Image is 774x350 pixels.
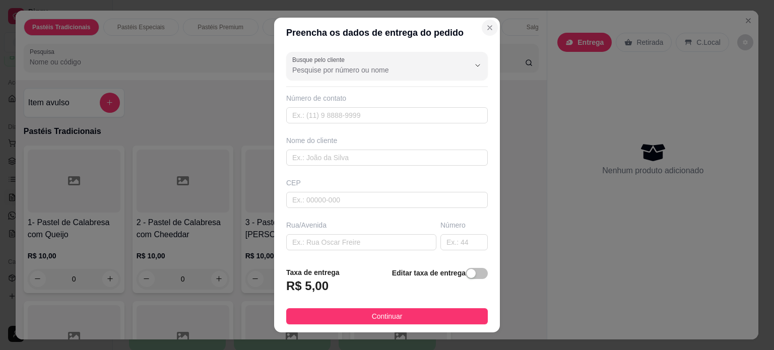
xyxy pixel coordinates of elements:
[292,65,454,75] input: Busque pelo cliente
[292,55,348,64] label: Busque pelo cliente
[286,220,436,230] div: Rua/Avenida
[482,20,498,36] button: Close
[286,135,488,146] div: Nome do cliente
[274,18,500,48] header: Preencha os dados de entrega do pedido
[286,278,329,294] h3: R$ 5,00
[286,178,488,188] div: CEP
[470,57,486,74] button: Show suggestions
[286,93,488,103] div: Número de contato
[440,220,488,230] div: Número
[286,192,488,208] input: Ex.: 00000-000
[372,311,403,322] span: Continuar
[286,107,488,123] input: Ex.: (11) 9 8888-9999
[440,234,488,250] input: Ex.: 44
[286,234,436,250] input: Ex.: Rua Oscar Freire
[286,308,488,324] button: Continuar
[392,269,466,277] strong: Editar taxa de entrega
[286,150,488,166] input: Ex.: João da Silva
[286,268,340,276] strong: Taxa de entrega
